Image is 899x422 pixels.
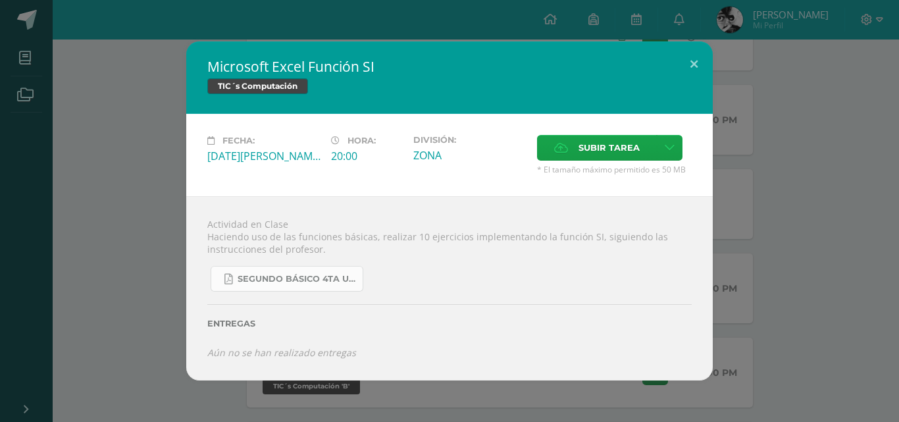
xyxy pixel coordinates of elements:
[537,164,692,175] span: * El tamaño máximo permitido es 50 MB
[207,57,692,76] h2: Microsoft Excel Función SI
[675,41,713,86] button: Close (Esc)
[578,136,640,160] span: Subir tarea
[207,319,692,329] label: Entregas
[186,196,713,380] div: Actividad en Clase Haciendo uso de las funciones básicas, realizar 10 ejercicios implementando la...
[207,78,308,94] span: TIC´s Computación
[207,149,321,163] div: [DATE][PERSON_NAME]
[347,136,376,145] span: Hora:
[222,136,255,145] span: Fecha:
[331,149,403,163] div: 20:00
[413,148,527,163] div: ZONA
[207,346,356,359] i: Aún no se han realizado entregas
[238,274,356,284] span: SEGUNDO BÁSICO 4TA UNIDAD.pdf
[413,135,527,145] label: División:
[211,266,363,292] a: SEGUNDO BÁSICO 4TA UNIDAD.pdf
